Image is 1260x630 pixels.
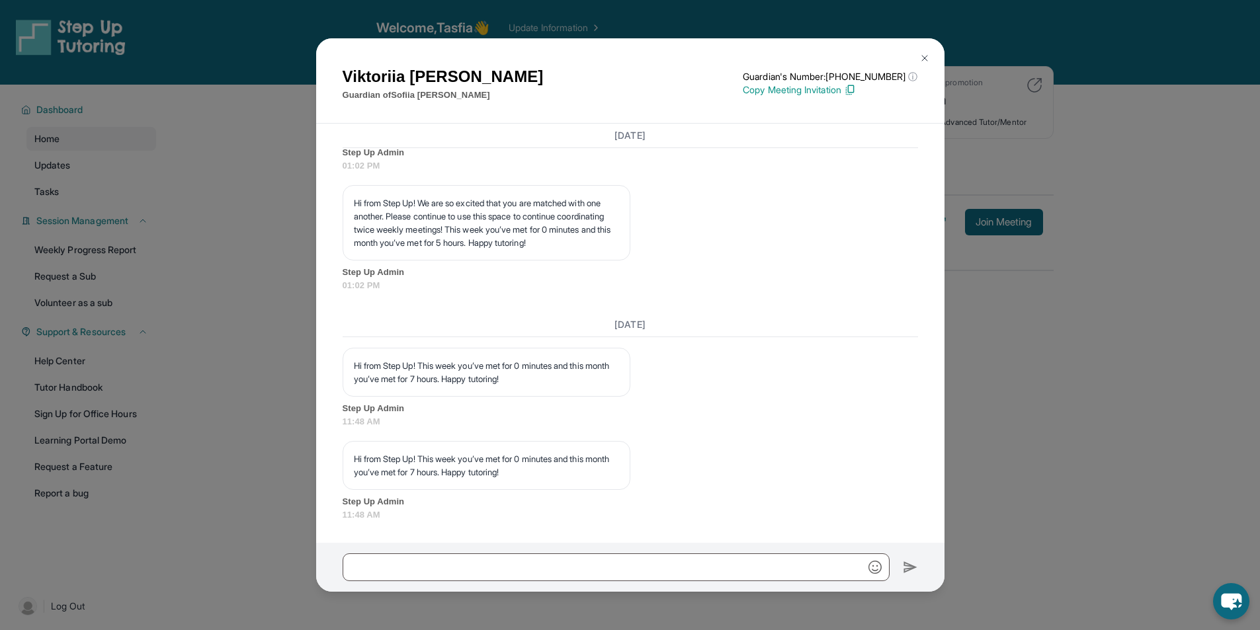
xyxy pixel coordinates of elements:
span: 01:02 PM [343,159,918,173]
img: Send icon [903,559,918,575]
span: 01:02 PM [343,279,918,292]
img: Copy Icon [844,84,856,96]
p: Hi from Step Up! This week you’ve met for 0 minutes and this month you’ve met for 7 hours. Happy ... [354,359,619,385]
span: ⓘ [908,70,917,83]
span: Step Up Admin [343,495,918,508]
p: Hi from Step Up! This week you’ve met for 0 minutes and this month you’ve met for 7 hours. Happy ... [354,452,619,479]
h3: [DATE] [343,318,918,331]
img: Emoji [868,561,882,574]
button: chat-button [1213,583,1249,619]
img: Close Icon [919,53,930,63]
p: Guardian of Sofiia [PERSON_NAME] [343,89,544,102]
p: Hi from Step Up! We are so excited that you are matched with one another. Please continue to use ... [354,196,619,249]
span: Step Up Admin [343,402,918,415]
h3: [DATE] [343,129,918,142]
h1: Viktoriia [PERSON_NAME] [343,65,544,89]
span: Step Up Admin [343,146,918,159]
span: 11:48 AM [343,508,918,522]
p: Guardian's Number: [PHONE_NUMBER] [743,70,917,83]
p: Copy Meeting Invitation [743,83,917,97]
span: Step Up Admin [343,266,918,279]
span: 11:48 AM [343,415,918,428]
